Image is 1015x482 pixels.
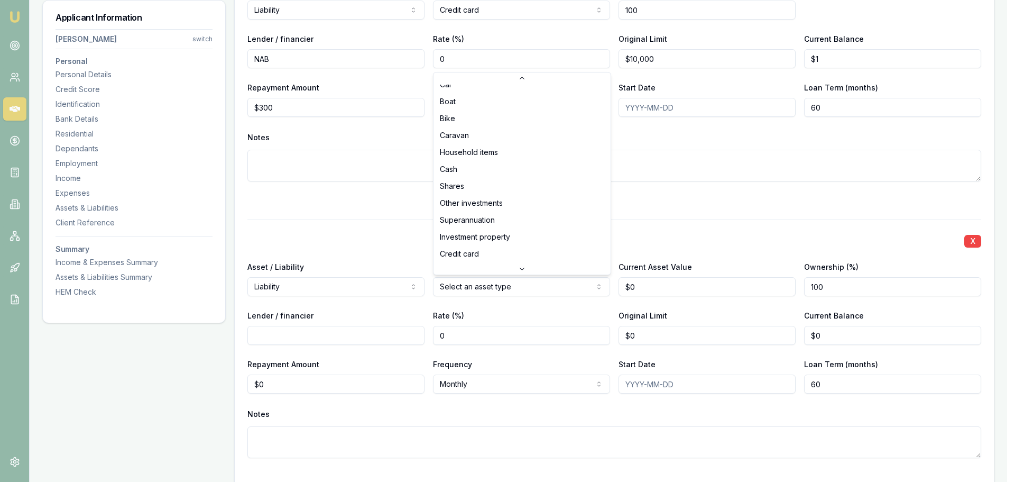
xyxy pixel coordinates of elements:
[440,164,457,175] span: Cash
[440,232,510,242] span: Investment property
[440,79,452,90] span: Car
[440,215,495,225] span: Superannuation
[440,113,455,124] span: Bike
[440,181,464,192] span: Shares
[440,147,498,158] span: Household items
[440,130,469,141] span: Caravan
[440,249,479,259] span: Credit card
[440,96,456,107] span: Boat
[440,198,503,208] span: Other investments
